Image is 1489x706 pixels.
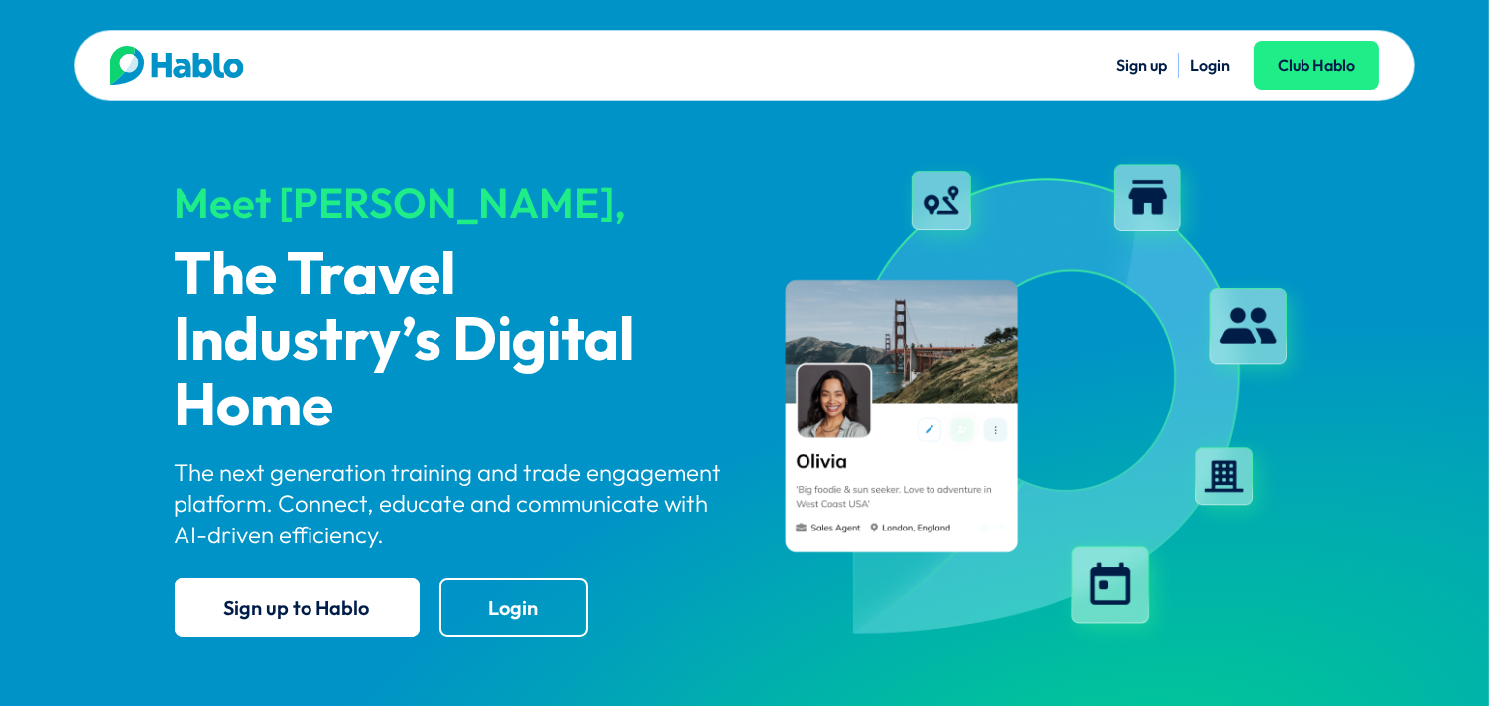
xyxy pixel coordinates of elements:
[1254,41,1379,90] a: Club Hablo
[762,148,1315,653] img: hablo-profile-image
[175,180,728,226] div: Meet [PERSON_NAME],
[110,46,244,85] img: Hablo logo main 2
[175,457,728,550] p: The next generation training and trade engagement platform. Connect, educate and communicate with...
[175,244,728,440] p: The Travel Industry’s Digital Home
[175,578,420,637] a: Sign up to Hablo
[439,578,588,637] a: Login
[1116,56,1167,75] a: Sign up
[1190,56,1230,75] a: Login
